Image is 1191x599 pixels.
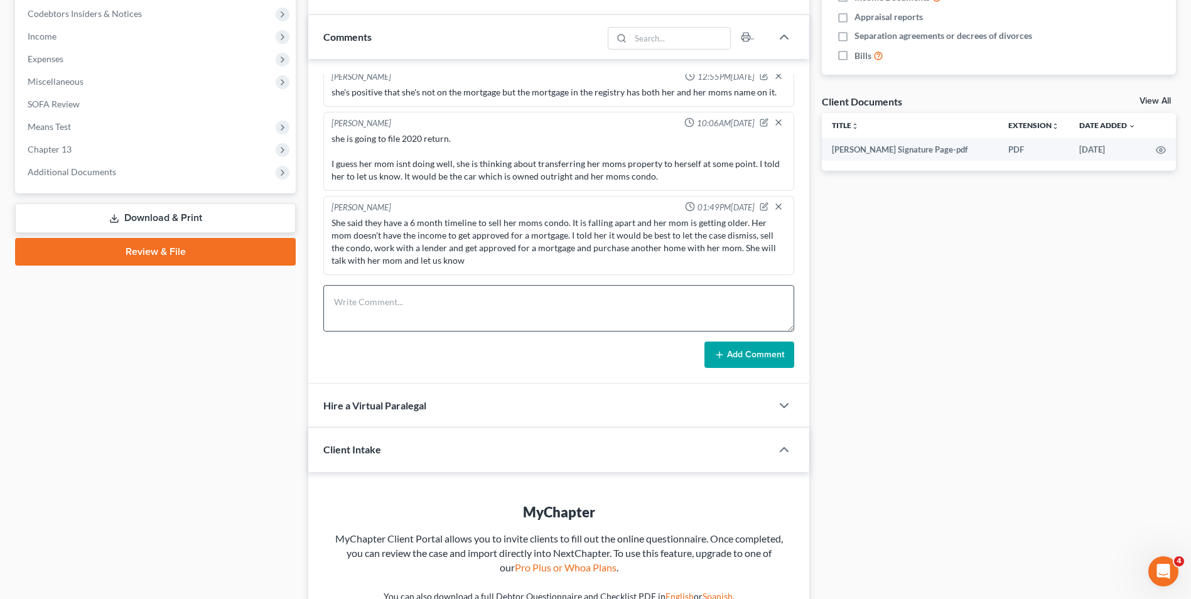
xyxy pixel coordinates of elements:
[323,399,426,411] span: Hire a Virtual Paralegal
[1174,556,1184,566] span: 4
[697,117,755,129] span: 10:06AM[DATE]
[331,132,786,183] div: she is going to file 2020 return. I guess her mom isnt doing well, she is thinking about transfer...
[331,71,391,84] div: [PERSON_NAME]
[28,53,63,64] span: Expenses
[28,8,142,19] span: Codebtors Insiders & Notices
[832,121,859,130] a: Titleunfold_more
[630,28,730,49] input: Search...
[851,122,859,130] i: unfold_more
[698,202,755,213] span: 01:49PM[DATE]
[1140,97,1171,105] a: View All
[18,93,296,116] a: SOFA Review
[1069,138,1146,161] td: [DATE]
[515,561,617,573] a: Pro Plus or Whoa Plans
[331,86,786,99] div: she's positive that she's not on the mortgage but the mortgage in the registry has both her and h...
[15,203,296,233] a: Download & Print
[854,50,871,62] span: Bills
[28,99,80,109] span: SOFA Review
[1079,121,1136,130] a: Date Added expand_more
[704,342,794,368] button: Add Comment
[1128,122,1136,130] i: expand_more
[998,138,1069,161] td: PDF
[822,138,998,161] td: [PERSON_NAME] Signature Page-pdf
[822,95,902,108] div: Client Documents
[28,144,72,154] span: Chapter 13
[15,238,296,266] a: Review & File
[28,166,116,177] span: Additional Documents
[28,31,57,41] span: Income
[28,76,84,87] span: Miscellaneous
[698,71,755,83] span: 12:55PM[DATE]
[323,31,372,43] span: Comments
[335,532,783,573] span: MyChapter Client Portal allows you to invite clients to fill out the online questionnaire. Once c...
[854,30,1032,42] span: Separation agreements or decrees of divorces
[28,121,71,132] span: Means Test
[331,202,391,214] div: [PERSON_NAME]
[1052,122,1059,130] i: unfold_more
[333,502,784,522] div: MyChapter
[1008,121,1059,130] a: Extensionunfold_more
[323,443,381,455] span: Client Intake
[1148,556,1178,586] iframe: Intercom live chat
[854,11,923,23] span: Appraisal reports
[331,117,391,130] div: [PERSON_NAME]
[331,217,786,267] div: She said they have a 6 month timeline to sell her moms condo. It is falling apart and her mom is ...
